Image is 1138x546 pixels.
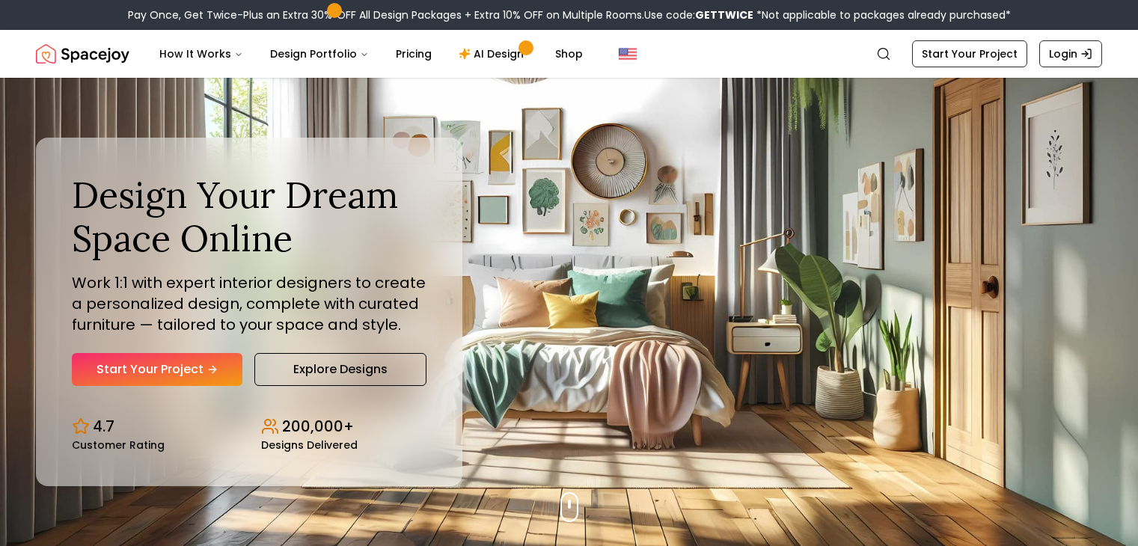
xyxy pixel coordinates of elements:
p: 200,000+ [282,416,354,437]
a: Pricing [384,39,444,69]
p: 4.7 [93,416,114,437]
a: Start Your Project [912,40,1027,67]
h1: Design Your Dream Space Online [72,174,426,260]
div: Pay Once, Get Twice-Plus an Extra 30% OFF All Design Packages + Extra 10% OFF on Multiple Rooms. [128,7,1011,22]
p: Work 1:1 with expert interior designers to create a personalized design, complete with curated fu... [72,272,426,335]
nav: Main [147,39,595,69]
a: Login [1039,40,1102,67]
a: Explore Designs [254,353,426,386]
a: Shop [543,39,595,69]
span: Use code: [644,7,753,22]
small: Customer Rating [72,440,165,450]
button: Design Portfolio [258,39,381,69]
span: *Not applicable to packages already purchased* [753,7,1011,22]
img: Spacejoy Logo [36,39,129,69]
button: How It Works [147,39,255,69]
small: Designs Delivered [261,440,358,450]
nav: Global [36,30,1102,78]
img: United States [619,45,637,63]
a: Start Your Project [72,353,242,386]
a: AI Design [447,39,540,69]
a: Spacejoy [36,39,129,69]
b: GETTWICE [695,7,753,22]
div: Design stats [72,404,426,450]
